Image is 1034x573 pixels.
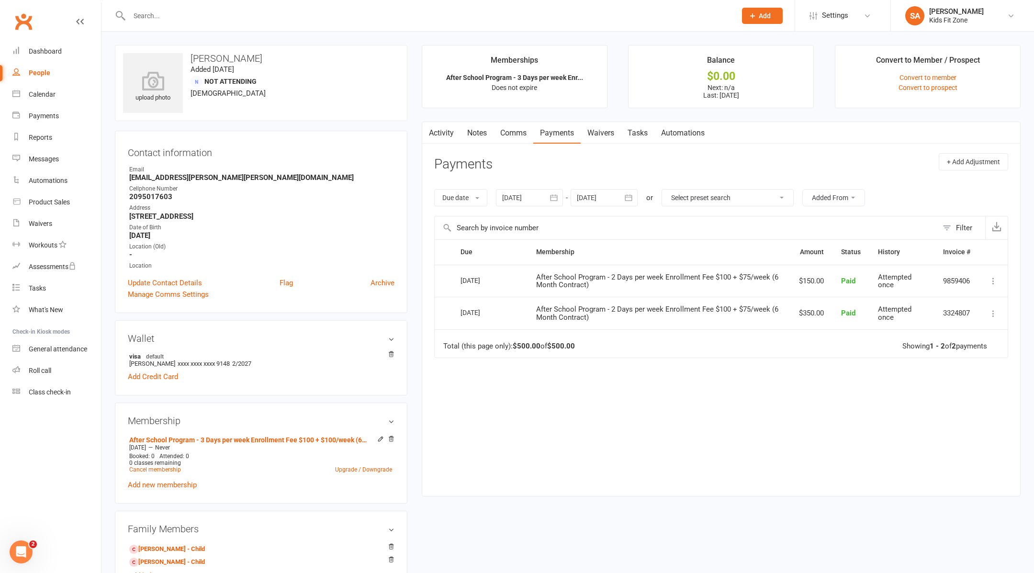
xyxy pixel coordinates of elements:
[191,65,234,74] time: Added [DATE]
[12,191,101,213] a: Product Sales
[12,382,101,403] a: Class kiosk mode
[129,192,394,201] strong: 2095017603
[461,122,494,144] a: Notes
[129,250,394,259] strong: -
[581,122,621,144] a: Waivers
[129,261,394,270] div: Location
[129,231,394,240] strong: [DATE]
[29,345,87,353] div: General attendance
[29,388,71,396] div: Class check-in
[128,371,178,382] a: Add Credit Card
[536,305,778,322] span: After School Program - 2 Days per week Enrollment Fee $100 + $75/week (6 Month Contract)
[878,305,911,322] span: Attempted once
[129,453,155,460] span: Booked: 0
[128,277,202,289] a: Update Contact Details
[930,342,945,350] strong: 1 - 2
[129,557,205,567] a: [PERSON_NAME] - Child
[127,444,394,451] div: —
[128,289,209,300] a: Manage Comms Settings
[832,240,869,264] th: Status
[128,144,394,158] h3: Contact information
[646,192,653,203] div: or
[191,89,266,98] span: [DEMOGRAPHIC_DATA]
[12,299,101,321] a: What's New
[155,444,170,451] span: Never
[621,122,654,144] a: Tasks
[12,235,101,256] a: Workouts
[29,220,52,227] div: Waivers
[759,12,771,20] span: Add
[790,297,832,329] td: $350.00
[129,242,394,251] div: Location (Old)
[876,54,980,71] div: Convert to Member / Prospect
[637,84,805,99] p: Next: n/a Last: [DATE]
[742,8,783,24] button: Add
[29,241,57,249] div: Workouts
[204,78,257,85] span: Not Attending
[129,352,390,360] strong: visa
[129,223,394,232] div: Date of Birth
[29,177,67,184] div: Automations
[422,122,461,144] a: Activity
[129,444,146,451] span: [DATE]
[528,240,791,264] th: Membership
[10,540,33,563] iframe: Intercom live chat
[129,466,181,473] a: Cancel membership
[452,240,528,264] th: Due
[29,263,76,270] div: Assessments
[128,351,394,369] li: [PERSON_NAME]
[12,278,101,299] a: Tasks
[29,155,59,163] div: Messages
[637,71,805,81] div: $0.00
[443,342,575,350] div: Total (this page only): of
[492,84,537,91] span: Does not expire
[491,54,538,71] div: Memberships
[929,16,984,24] div: Kids Fit Zone
[446,74,583,81] strong: After School Program - 3 Days per week Enr...
[29,198,70,206] div: Product Sales
[129,544,205,554] a: [PERSON_NAME] - Child
[123,71,183,103] div: upload photo
[869,240,934,264] th: History
[905,6,924,25] div: SA
[461,305,505,320] div: [DATE]
[536,273,778,290] span: After School Program - 2 Days per week Enrollment Fee $100 + $75/week (6 Month Contract)
[547,342,575,350] strong: $500.00
[129,460,181,466] span: 0 classes remaining
[790,240,832,264] th: Amount
[707,54,735,71] div: Balance
[12,338,101,360] a: General attendance kiosk mode
[878,273,911,290] span: Attempted once
[435,216,938,239] input: Search by invoice number
[790,265,832,297] td: $150.00
[280,277,293,289] a: Flag
[934,240,979,264] th: Invoice #
[29,540,37,548] span: 2
[899,84,957,91] a: Convert to prospect
[841,277,855,285] span: Paid
[434,189,487,206] button: Due date
[12,170,101,191] a: Automations
[29,367,51,374] div: Roll call
[654,122,711,144] a: Automations
[952,342,956,350] strong: 2
[934,265,979,297] td: 9859406
[129,212,394,221] strong: [STREET_ADDRESS]
[802,189,865,206] button: Added From
[29,112,59,120] div: Payments
[929,7,984,16] div: [PERSON_NAME]
[29,47,62,55] div: Dashboard
[29,90,56,98] div: Calendar
[143,352,167,360] span: default
[12,213,101,235] a: Waivers
[434,157,493,172] h3: Payments
[129,203,394,213] div: Address
[902,342,987,350] div: Showing of payments
[129,165,394,174] div: Email
[461,273,505,288] div: [DATE]
[12,41,101,62] a: Dashboard
[129,184,394,193] div: Cellphone Number
[12,84,101,105] a: Calendar
[29,306,63,314] div: What's New
[371,277,394,289] a: Archive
